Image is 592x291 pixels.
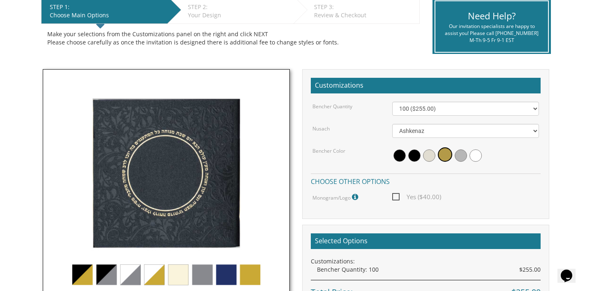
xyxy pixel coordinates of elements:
[312,147,345,154] label: Bencher Color
[50,3,163,11] div: STEP 1:
[311,173,541,188] h4: Choose other options
[557,258,584,283] iframe: chat widget
[50,11,163,19] div: Choose Main Options
[442,23,541,44] div: Our invitation specialists are happy to assist you! Please call [PHONE_NUMBER] M-Th 9-5 Fr 9-1 EST
[188,11,289,19] div: Your Design
[312,103,352,110] label: Bencher Quantity
[47,30,414,47] div: Make your selections from the Customizations panel on the right and click NEXT Please choose care...
[311,233,541,249] h2: Selected Options
[392,192,441,202] span: Yes ($40.00)
[314,11,415,19] div: Review & Checkout
[317,265,541,274] div: Bencher Quantity: 100
[312,192,360,203] label: Monogram/Logo
[519,265,541,274] span: $255.00
[442,9,541,22] div: Need Help?
[311,257,541,265] div: Customizations:
[314,3,415,11] div: STEP 3:
[311,78,541,93] h2: Customizations
[188,3,289,11] div: STEP 2:
[312,125,330,132] label: Nusach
